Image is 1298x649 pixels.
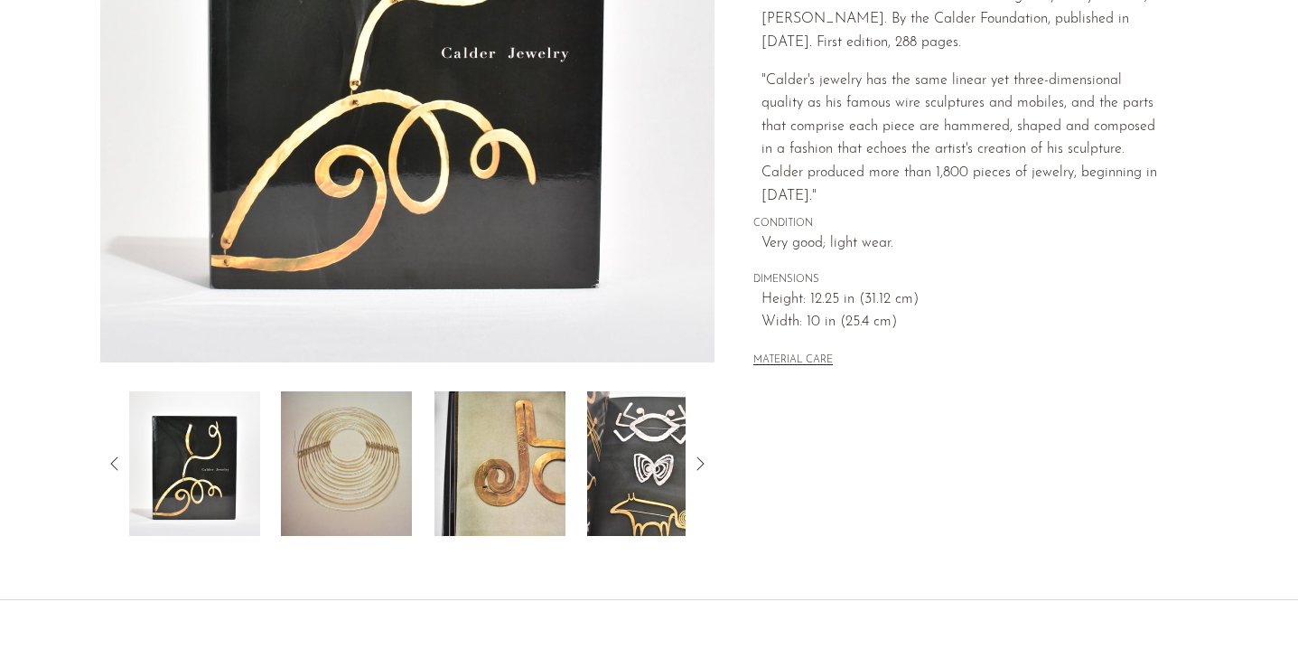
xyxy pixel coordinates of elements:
p: "Calder's jewelry has the same linear yet three-dimensional quality as his famous wire sculptures... [761,70,1160,209]
span: Width: 10 in (25.4 cm) [761,311,1160,334]
img: Calder Jewelry [587,391,718,536]
img: Calder Jewelry [129,391,260,536]
img: Calder Jewelry [281,391,412,536]
button: MATERIAL CARE [753,354,833,368]
span: Height: 12.25 in (31.12 cm) [761,288,1160,312]
span: CONDITION [753,216,1160,232]
span: Very good; light wear. [761,232,1160,256]
span: DIMENSIONS [753,272,1160,288]
img: Calder Jewelry [434,391,565,536]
